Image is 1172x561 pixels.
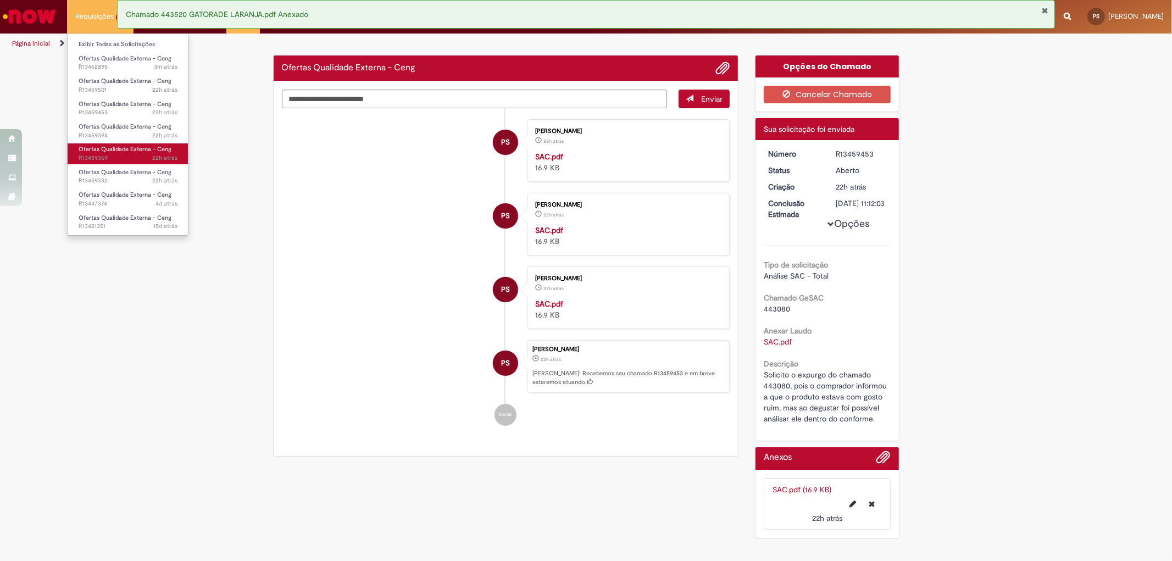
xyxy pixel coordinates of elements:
div: 28/08/2025 17:11:56 [836,181,887,192]
span: PS [501,203,510,229]
span: Sua solicitação foi enviada [764,124,854,134]
div: [PERSON_NAME] [532,346,724,353]
button: Editar nome de arquivo SAC.pdf [843,495,863,513]
span: 22h atrás [543,285,564,292]
b: Anexar Laudo [764,326,812,336]
b: Tipo de solicitação [764,260,828,270]
ul: Trilhas de página [8,34,773,54]
span: Solicito o expurgo do chamado 443080, pois o comprador informou a que o produto estava com gosto ... [764,370,889,424]
span: R13459369 [79,154,177,163]
span: PS [501,129,510,155]
div: 16.9 KB [535,151,718,173]
span: Ofertas Qualidade Externa - Ceng [79,145,171,153]
time: 28/08/2025 17:00:07 [152,154,177,162]
a: Download de SAC.pdf [764,337,792,347]
span: Ofertas Qualidade Externa - Ceng [79,191,171,199]
span: 443080 [764,304,790,314]
div: Pamella Floriano Dos Santos [493,351,518,376]
span: PS [1093,13,1099,20]
a: Aberto R13421351 : Ofertas Qualidade Externa - Ceng [68,212,188,232]
dt: Número [760,148,827,159]
span: 22h atrás [152,176,177,185]
span: Enviar [701,94,723,104]
time: 28/08/2025 16:54:19 [152,176,177,185]
div: 16.9 KB [535,225,718,247]
dt: Conclusão Estimada [760,198,827,220]
button: Adicionar anexos [715,61,730,75]
span: 22h atrás [812,513,842,523]
span: R13447374 [79,199,177,208]
a: Exibir Todas as Solicitações [68,38,188,51]
span: 22h atrás [152,131,177,140]
span: Ofertas Qualidade Externa - Ceng [79,123,171,131]
span: 22h atrás [543,138,564,145]
a: Aberto R13459332 : Ofertas Qualidade Externa - Ceng [68,166,188,187]
h2: Ofertas Qualidade Externa - Ceng Histórico de tíquete [282,63,416,73]
span: 4d atrás [155,199,177,208]
time: 28/08/2025 17:11:56 [541,356,561,363]
div: Aberto [836,165,887,176]
span: Análise SAC - Total [764,271,829,281]
div: Opções do Chamado [756,55,899,77]
span: 22h atrás [543,212,564,218]
img: ServiceNow [1,5,58,27]
span: Ofertas Qualidade Externa - Ceng [79,54,171,63]
time: 28/08/2025 17:11:46 [812,513,842,523]
button: Enviar [679,90,730,108]
ul: Histórico de tíquete [282,108,730,437]
span: Ofertas Qualidade Externa - Ceng [79,77,171,85]
a: Aberto R13459394 : Ofertas Qualidade Externa - Ceng [68,121,188,141]
span: R13459453 [79,108,177,117]
time: 28/08/2025 17:11:56 [836,182,866,192]
span: R13459501 [79,86,177,95]
span: [PERSON_NAME] [1108,12,1164,21]
b: Chamado GeSAC [764,293,824,303]
span: 22h atrás [541,356,561,363]
button: Cancelar Chamado [764,86,891,103]
div: Pamella Floriano Dos Santos [493,277,518,302]
div: Pamella Floriano Dos Santos [493,130,518,155]
button: Adicionar anexos [876,450,891,470]
time: 29/08/2025 15:07:12 [154,63,177,71]
div: Pamella Floriano Dos Santos [493,203,518,229]
span: 22h atrás [152,86,177,94]
dt: Status [760,165,827,176]
span: 22h atrás [836,182,866,192]
span: Chamado 443520 GATORADE LARANJA.pdf Anexado [126,9,308,19]
span: 22h atrás [152,154,177,162]
a: Aberto R13459501 : Ofertas Qualidade Externa - Ceng [68,75,188,96]
span: R13421351 [79,222,177,231]
span: R13459394 [79,131,177,140]
a: SAC.pdf [535,225,563,235]
a: Aberto R13447374 : Ofertas Qualidade Externa - Ceng [68,189,188,209]
time: 15/08/2025 15:09:25 [153,222,177,230]
a: Aberto R13459453 : Ofertas Qualidade Externa - Ceng [68,98,188,119]
span: 8 [116,13,125,22]
time: 28/08/2025 17:02:52 [152,131,177,140]
span: Requisições [75,11,114,22]
span: 22h atrás [152,108,177,116]
p: [PERSON_NAME]! Recebemos seu chamado R13459453 e em breve estaremos atuando. [532,369,724,386]
button: Fechar Notificação [1042,6,1049,15]
a: SAC.pdf [535,299,563,309]
a: SAC.pdf (16.9 KB) [773,485,831,495]
div: [PERSON_NAME] [535,275,718,282]
b: Descrição [764,359,798,369]
a: Aberto R13459369 : Ofertas Qualidade Externa - Ceng [68,143,188,164]
div: [PERSON_NAME] [535,128,718,135]
span: 3m atrás [154,63,177,71]
span: PS [501,276,510,303]
ul: Requisições [67,33,188,236]
span: R13459332 [79,176,177,185]
textarea: Digite sua mensagem aqui... [282,90,668,108]
span: Ofertas Qualidade Externa - Ceng [79,168,171,176]
button: Excluir SAC.pdf [863,495,882,513]
a: SAC.pdf [535,152,563,162]
span: R13462895 [79,63,177,71]
span: 15d atrás [153,222,177,230]
span: PS [501,350,510,376]
div: 16.9 KB [535,298,718,320]
span: Ofertas Qualidade Externa - Ceng [79,214,171,222]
